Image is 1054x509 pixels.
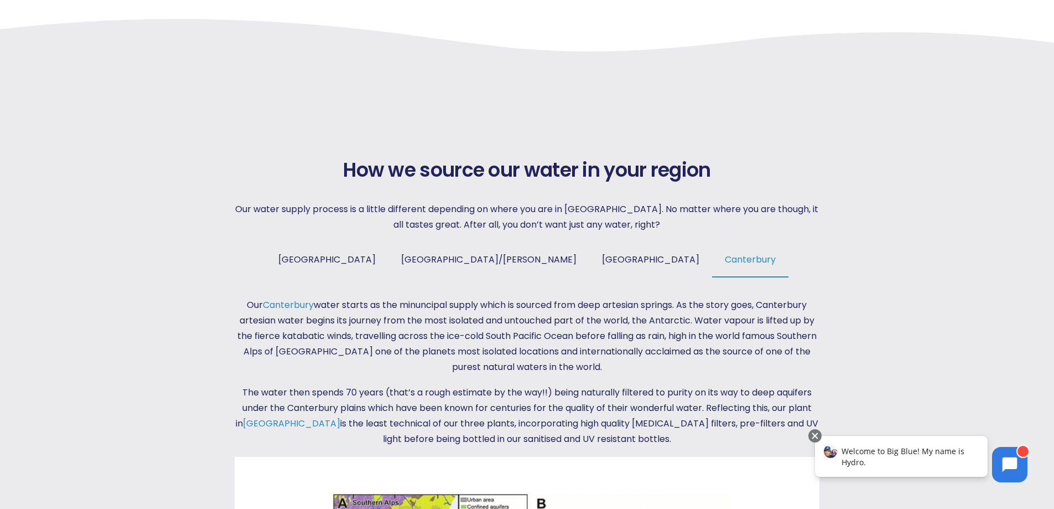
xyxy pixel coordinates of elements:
[388,253,589,276] a: [GEOGRAPHIC_DATA]/[PERSON_NAME]
[602,253,699,266] span: [GEOGRAPHIC_DATA]
[235,385,819,447] p: The water then spends 70 years (that’s a rough estimate by the way!!) being naturally filtered to...
[589,253,712,276] a: [GEOGRAPHIC_DATA]
[235,202,819,233] p: Our water supply process is a little different depending on where you are in [GEOGRAPHIC_DATA]. N...
[278,253,376,266] span: [GEOGRAPHIC_DATA]
[243,417,340,430] a: [GEOGRAPHIC_DATA]
[266,253,388,276] a: [GEOGRAPHIC_DATA]
[235,297,819,375] p: Our water starts as the minuncipal supply which is sourced from deep artesian springs. As the sto...
[343,158,710,182] span: How we source our water in your region
[401,253,577,266] span: [GEOGRAPHIC_DATA]/[PERSON_NAME]
[803,427,1039,493] iframe: Chatbot
[263,299,314,311] a: Canterbury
